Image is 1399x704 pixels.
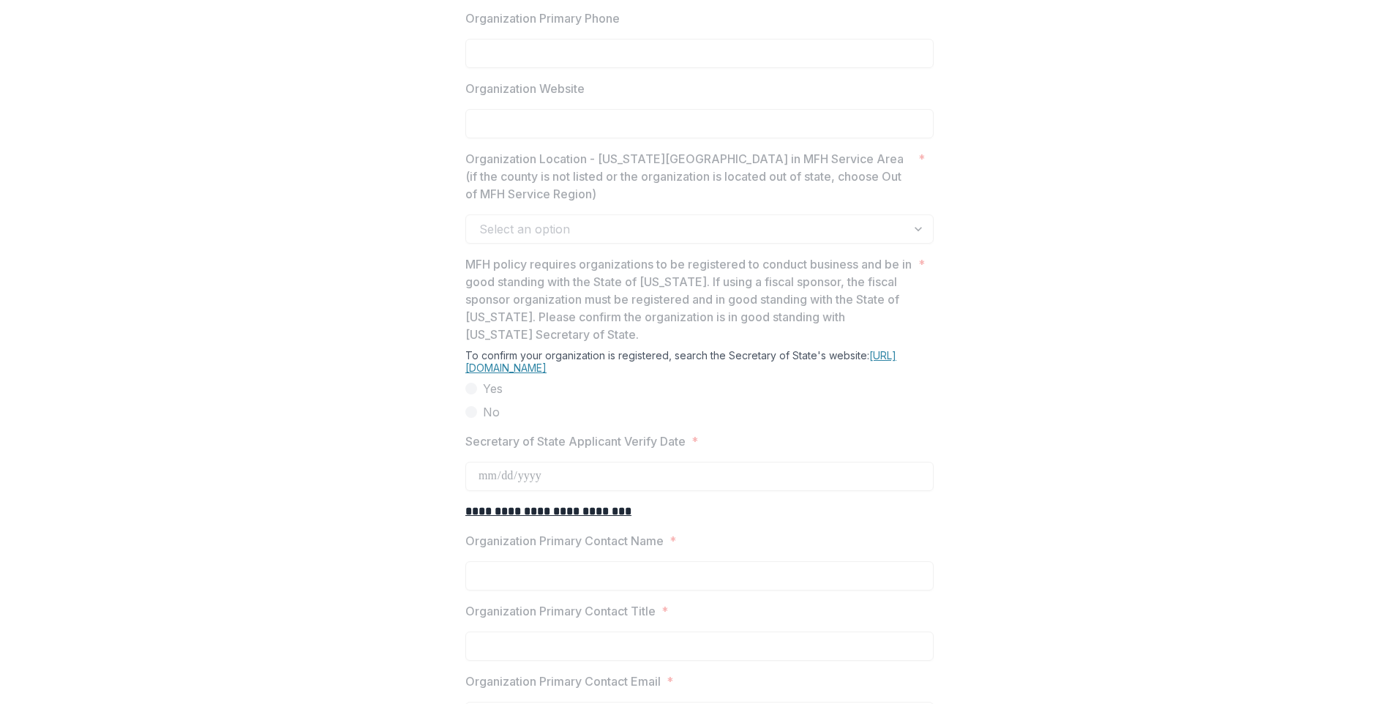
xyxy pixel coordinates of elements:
p: Secretary of State Applicant Verify Date [465,432,686,450]
p: Organization Primary Contact Email [465,673,661,690]
div: To confirm your organization is registered, search the Secretary of State's website: [465,349,934,380]
p: Organization Location - [US_STATE][GEOGRAPHIC_DATA] in MFH Service Area (if the county is not lis... [465,150,912,203]
span: No [483,403,500,421]
p: MFH policy requires organizations to be registered to conduct business and be in good standing wi... [465,255,912,343]
span: Yes [483,380,503,397]
p: Organization Primary Contact Name [465,532,664,550]
p: Organization Primary Contact Title [465,602,656,620]
a: [URL][DOMAIN_NAME] [465,349,896,374]
p: Organization Website [465,80,585,97]
p: Organization Primary Phone [465,10,620,27]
